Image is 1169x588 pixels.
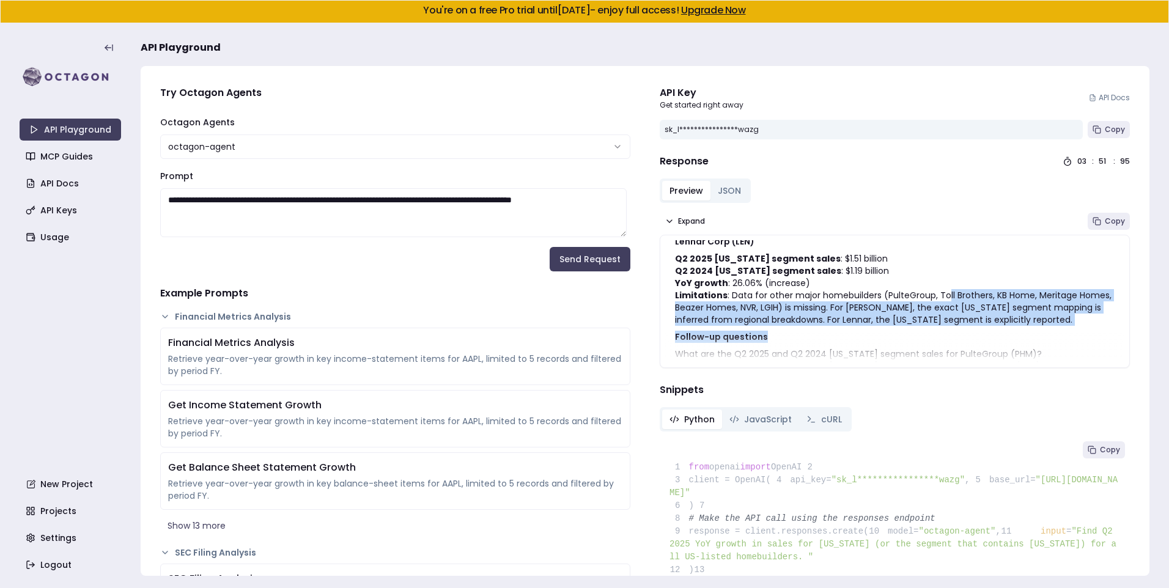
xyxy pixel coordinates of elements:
span: 5 [970,474,989,487]
div: 51 [1099,156,1108,166]
div: Retrieve year-over-year growth in key income-statement items for AAPL, limited to 5 records and f... [168,415,622,439]
button: SEC Filing Analysis [160,546,630,559]
a: Settings [21,527,122,549]
img: logo-rect-yK7x_WSZ.svg [20,65,121,89]
h4: Snippets [660,383,1130,397]
button: JSON [710,181,748,200]
button: Financial Metrics Analysis [160,311,630,323]
h4: Try Octagon Agents [160,86,630,100]
h3: Lennar Corp (LEN) [675,235,1115,248]
h3: Follow-up questions [675,331,1115,343]
a: API Keys [21,199,122,221]
a: API Playground [20,119,121,141]
div: : [1092,156,1094,166]
strong: Q2 2025 [US_STATE] segment sales [675,252,841,265]
span: "octagon-agent" [918,526,995,536]
button: Copy [1083,441,1125,458]
button: Copy [1088,121,1130,138]
span: 3 [669,474,689,487]
span: client = OpenAI( [669,475,771,485]
button: Show 13 more [160,515,630,537]
a: Upgrade Now [681,3,746,17]
span: ) [669,565,694,575]
button: Copy [1088,213,1130,230]
a: API Docs [21,172,122,194]
span: import [740,462,771,472]
span: 6 [669,499,689,512]
li: What are the Q2 2025 and Q2 2024 [US_STATE] segment sales for Toll Brothers (TOL)? [675,360,1115,372]
label: Prompt [160,170,193,182]
a: MCP Guides [21,145,122,167]
button: Expand [660,213,710,230]
span: model= [888,526,918,536]
div: Financial Metrics Analysis [168,336,622,350]
span: # Make the API call using the responses endpoint [689,513,935,523]
span: 12 [669,564,689,576]
span: cURL [821,413,842,425]
span: = [1066,526,1071,536]
span: 7 [694,499,714,512]
li: : $1.51 billion [675,252,1115,265]
span: 4 [771,474,791,487]
strong: Q2 2024 [US_STATE] segment sales [675,265,841,277]
strong: Limitations [675,289,728,301]
span: "Find Q2 2025 YoY growth in sales for [US_STATE] (or the segment that contains [US_STATE]) for al... [669,526,1118,562]
span: from [689,462,710,472]
span: 13 [694,564,714,576]
span: Copy [1105,216,1125,226]
label: Octagon Agents [160,116,235,128]
span: JavaScript [744,413,792,425]
span: 8 [669,512,689,525]
h4: Response [660,154,709,169]
a: API Docs [1089,93,1130,103]
span: Copy [1100,445,1120,455]
div: 95 [1120,156,1130,166]
div: Get Income Statement Growth [168,398,622,413]
span: , [996,526,1001,536]
li: What are the Q2 2025 and Q2 2024 [US_STATE] segment sales for PulteGroup (PHM)? [675,348,1115,360]
h4: Example Prompts [160,286,630,301]
a: Usage [21,226,122,248]
span: api_key= [790,475,831,485]
span: input [1041,526,1066,536]
li: : 26.06% (increase) [675,277,1115,289]
span: ) [669,501,694,510]
span: OpenAI [771,462,802,472]
div: Retrieve year-over-year growth in key balance-sheet items for AAPL, limited to 5 records and filt... [168,477,622,502]
span: API Playground [141,40,221,55]
div: Get Balance Sheet Statement Growth [168,460,622,475]
li: : $1.19 billion [675,265,1115,277]
strong: YoY growth [675,277,728,289]
span: Copy [1105,125,1125,134]
span: 9 [669,525,689,538]
button: Send Request [550,247,630,271]
p: : Data for other major homebuilders (PulteGroup, Toll Brothers, KB Home, Meritage Homes, Beazer H... [675,289,1115,326]
span: 2 [802,461,821,474]
button: Preview [662,181,710,200]
div: SEC Filing Analysis [168,571,622,586]
a: New Project [21,473,122,495]
div: API Key [660,86,743,100]
h5: You're on a free Pro trial until [DATE] - enjoy full access! [10,6,1159,15]
div: : [1113,156,1115,166]
span: response = client.responses.create( [669,526,869,536]
div: 03 [1077,156,1087,166]
div: Retrieve year-over-year growth in key income-statement items for AAPL, limited to 5 records and f... [168,353,622,377]
span: , [965,475,970,485]
span: base_url= [989,475,1036,485]
a: Projects [21,500,122,522]
span: Expand [678,216,705,226]
span: 10 [869,525,888,538]
a: Logout [21,554,122,576]
span: 1 [669,461,689,474]
span: Python [684,413,715,425]
p: Get started right away [660,100,743,110]
span: openai [709,462,740,472]
span: 11 [1001,525,1020,538]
